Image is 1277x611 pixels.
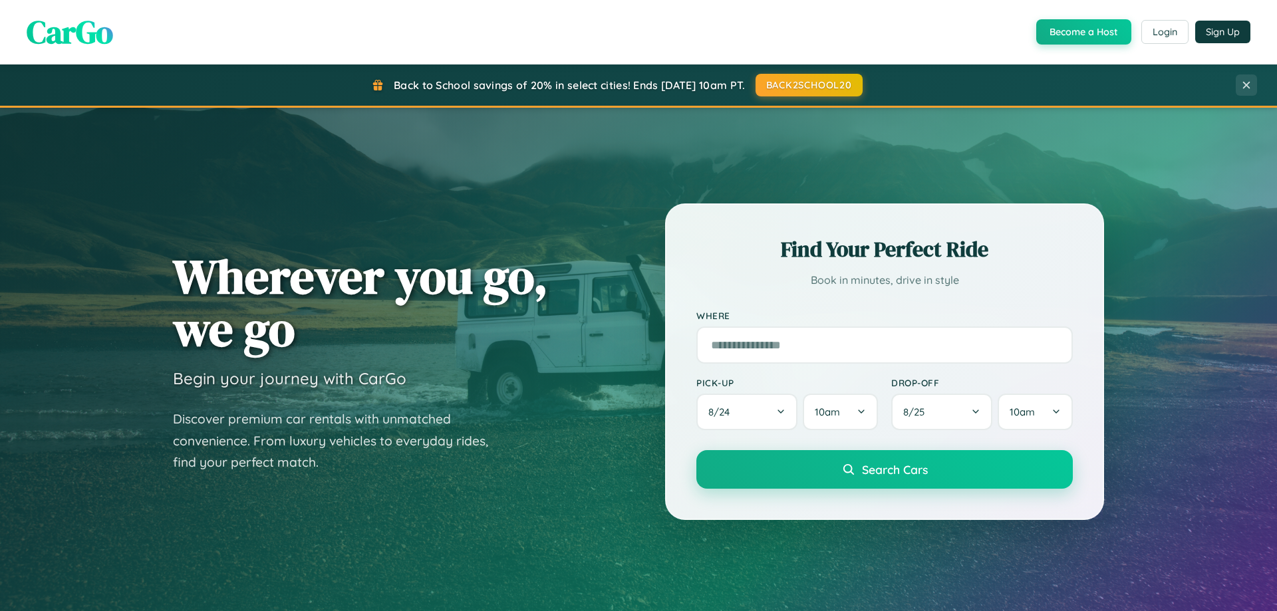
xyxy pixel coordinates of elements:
span: Search Cars [862,462,928,477]
label: Pick-up [696,377,878,388]
button: Become a Host [1036,19,1131,45]
p: Discover premium car rentals with unmatched convenience. From luxury vehicles to everyday rides, ... [173,408,505,473]
p: Book in minutes, drive in style [696,271,1073,290]
span: 10am [815,406,840,418]
button: 8/24 [696,394,797,430]
span: 8 / 25 [903,406,931,418]
button: 10am [998,394,1073,430]
span: 8 / 24 [708,406,736,418]
label: Drop-off [891,377,1073,388]
button: 8/25 [891,394,992,430]
button: 10am [803,394,878,430]
button: Search Cars [696,450,1073,489]
label: Where [696,310,1073,321]
span: Back to School savings of 20% in select cities! Ends [DATE] 10am PT. [394,78,745,92]
span: CarGo [27,10,113,54]
button: Sign Up [1195,21,1250,43]
h2: Find Your Perfect Ride [696,235,1073,264]
h1: Wherever you go, we go [173,250,548,355]
span: 10am [1010,406,1035,418]
button: Login [1141,20,1189,44]
button: BACK2SCHOOL20 [756,74,863,96]
h3: Begin your journey with CarGo [173,368,406,388]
